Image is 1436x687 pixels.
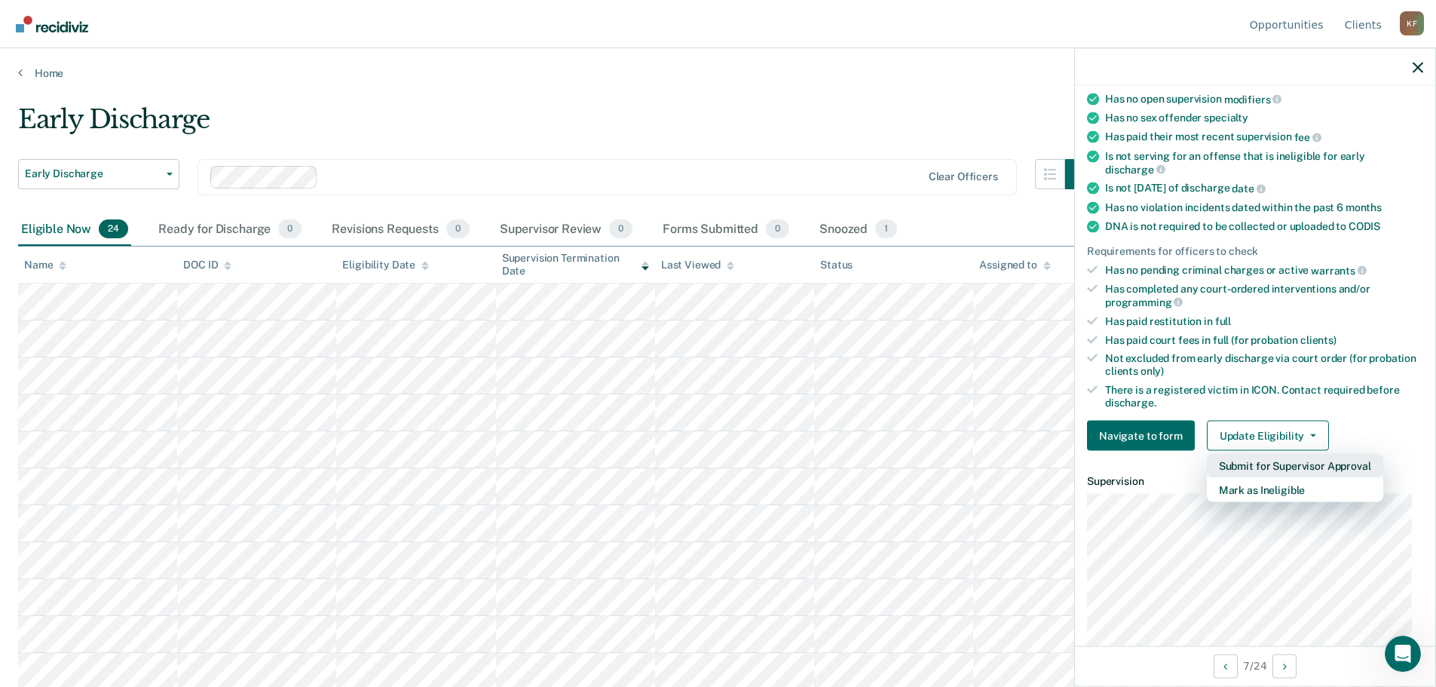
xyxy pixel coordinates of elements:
div: Send us a message [15,203,286,244]
div: Has paid restitution in [1105,314,1423,327]
span: 24 [99,219,128,239]
span: 0 [278,219,302,239]
dt: Supervision [1087,475,1423,488]
div: Profile image for Krysty [205,24,235,54]
div: Clear officers [929,170,998,183]
div: Eligibility Date [342,259,429,271]
div: Supervision Termination Date [502,252,649,278]
div: Snoozed [816,213,900,247]
div: DOC ID [183,259,231,271]
div: Has completed any court-ordered interventions and/or [1105,283,1423,308]
div: Ready for Discharge [155,213,305,247]
div: 7 / 24 [1075,646,1435,685]
a: Home [18,66,1418,80]
div: Last Viewed [661,259,734,271]
div: Early Discharge [18,104,1095,147]
div: Has no sex offender [1105,112,1423,124]
button: Previous Opportunity [1214,654,1238,678]
span: Messages [201,508,253,519]
button: Messages [151,471,302,531]
span: 0 [766,219,789,239]
span: full [1215,314,1231,327]
button: Next Opportunity [1272,654,1297,678]
span: 0 [446,219,470,239]
span: specialty [1204,112,1248,124]
div: Eligible Now [18,213,131,247]
button: Submit for Supervisor Approval [1207,454,1383,478]
span: only) [1141,365,1164,377]
button: Profile dropdown button [1400,11,1424,35]
div: Assigned to [979,259,1050,271]
div: Has paid court fees in full (for probation [1105,333,1423,346]
p: How can we help? [30,158,271,184]
div: Send us a message [31,216,252,232]
div: Has no open supervision [1105,92,1423,106]
div: There is a registered victim in ICON. Contact required before [1105,383,1423,409]
span: discharge. [1105,396,1156,408]
div: Has paid their most recent supervision [1105,130,1423,144]
img: Profile image for Naomi [148,24,178,54]
span: programming [1105,296,1183,308]
a: Navigate to form link [1087,421,1201,451]
span: discharge [1105,163,1165,175]
button: Update Eligibility [1207,421,1329,451]
span: fee [1294,131,1321,143]
span: months [1346,201,1382,213]
iframe: Intercom live chat [1385,636,1421,672]
div: Not excluded from early discharge via court order (for probation clients [1105,352,1423,378]
div: Close [259,24,286,51]
div: Is not serving for an offense that is ineligible for early [1105,149,1423,175]
div: Name [24,259,66,271]
button: Navigate to form [1087,421,1195,451]
span: warrants [1311,264,1367,276]
img: logo [30,29,113,53]
button: Mark as Ineligible [1207,478,1383,502]
div: K F [1400,11,1424,35]
span: modifiers [1224,93,1282,105]
div: Status [820,259,853,271]
div: Has no violation incidents dated within the past 6 [1105,201,1423,213]
span: 0 [609,219,632,239]
div: Dropdown Menu [1207,454,1383,502]
img: Recidiviz [16,16,88,32]
span: date [1232,182,1265,195]
div: Is not [DATE] of discharge [1105,182,1423,195]
span: Home [58,508,92,519]
div: Forms Submitted [660,213,792,247]
span: 1 [875,219,897,239]
span: Early Discharge [25,167,161,180]
div: Supervisor Review [497,213,636,247]
div: Has no pending criminal charges or active [1105,263,1423,277]
div: Revisions Requests [329,213,472,247]
img: Profile image for Kim [176,24,207,54]
span: clients) [1300,333,1336,345]
p: Hi [PERSON_NAME] 👋 [30,107,271,158]
div: DNA is not required to be collected or uploaded to [1105,219,1423,232]
span: CODIS [1349,219,1380,232]
div: Requirements for officers to check [1087,244,1423,257]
